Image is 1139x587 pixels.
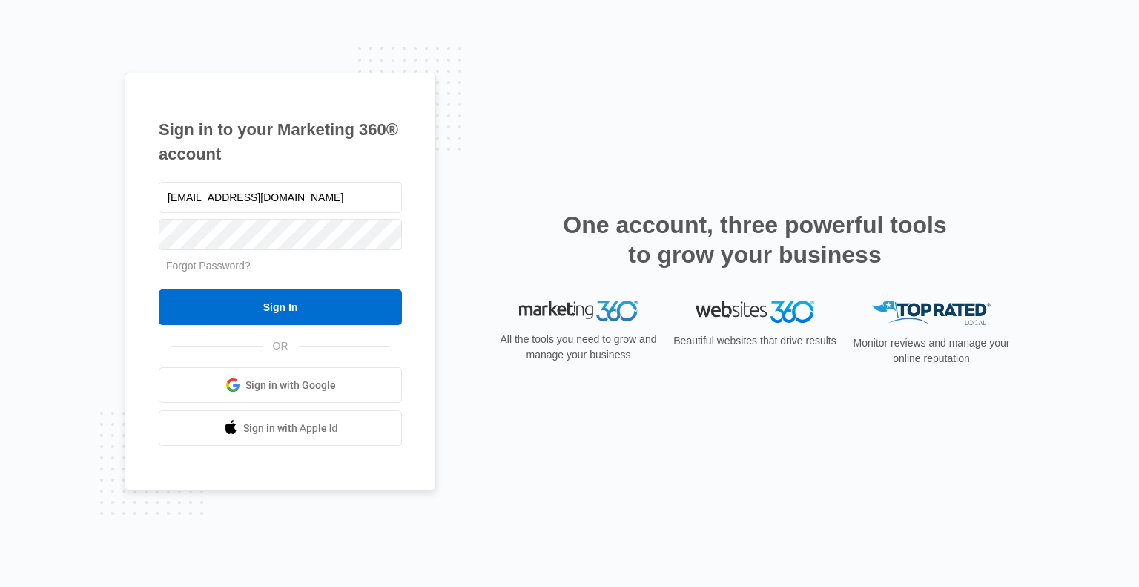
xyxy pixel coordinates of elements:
[848,335,1014,367] p: Monitor reviews and manage your online reputation
[159,367,402,403] a: Sign in with Google
[159,289,402,325] input: Sign In
[519,301,638,321] img: Marketing 360
[263,338,299,354] span: OR
[872,301,991,325] img: Top Rated Local
[245,378,336,393] span: Sign in with Google
[159,182,402,213] input: Email
[558,210,951,269] h2: One account, three powerful tools to grow your business
[166,260,251,272] a: Forgot Password?
[159,410,402,446] a: Sign in with Apple Id
[696,301,814,322] img: Websites 360
[159,117,402,166] h1: Sign in to your Marketing 360® account
[495,332,661,363] p: All the tools you need to grow and manage your business
[672,333,838,349] p: Beautiful websites that drive results
[243,421,338,436] span: Sign in with Apple Id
